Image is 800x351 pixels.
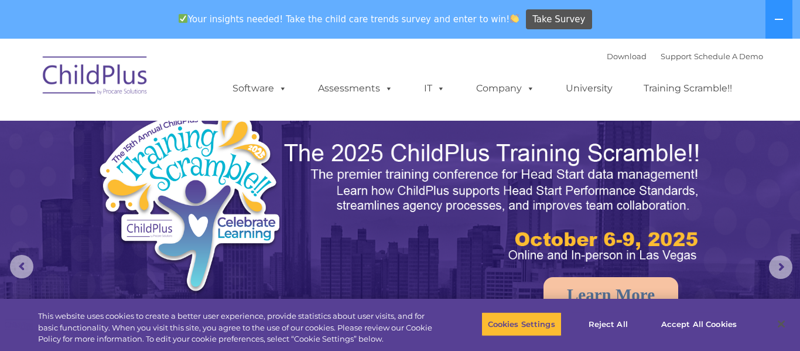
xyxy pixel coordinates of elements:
a: Training Scramble!! [632,77,744,100]
button: Reject All [572,312,645,336]
font: | [607,52,763,61]
a: Assessments [306,77,405,100]
button: Accept All Cookies [655,312,743,336]
span: Take Survey [532,9,585,30]
a: Schedule A Demo [694,52,763,61]
a: IT [412,77,457,100]
a: Support [661,52,692,61]
a: Company [464,77,546,100]
img: 👏 [510,14,519,23]
button: Close [768,311,794,337]
a: Learn More [543,277,678,313]
span: Last name [163,77,199,86]
a: Software [221,77,299,100]
img: ✅ [179,14,187,23]
span: Phone number [163,125,213,134]
div: This website uses cookies to create a better user experience, provide statistics about user visit... [38,311,440,345]
span: Your insights needed! Take the child care trends survey and enter to win! [173,8,524,30]
a: University [554,77,624,100]
button: Cookies Settings [481,312,562,336]
a: Take Survey [526,9,592,30]
img: ChildPlus by Procare Solutions [37,48,154,107]
a: Download [607,52,647,61]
